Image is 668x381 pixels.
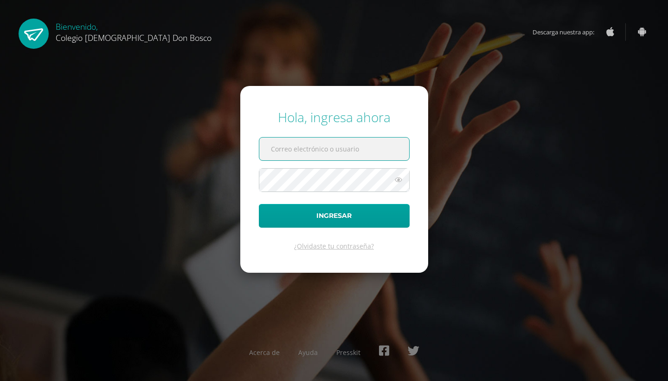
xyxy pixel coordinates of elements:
[294,242,374,250] a: ¿Olvidaste tu contraseña?
[56,32,212,43] span: Colegio [DEMOGRAPHIC_DATA] Don Bosco
[259,108,410,126] div: Hola, ingresa ahora
[259,204,410,228] button: Ingresar
[533,23,604,41] span: Descarga nuestra app:
[298,348,318,357] a: Ayuda
[249,348,280,357] a: Acerca de
[336,348,360,357] a: Presskit
[56,19,212,43] div: Bienvenido,
[259,138,409,160] input: Correo electrónico o usuario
